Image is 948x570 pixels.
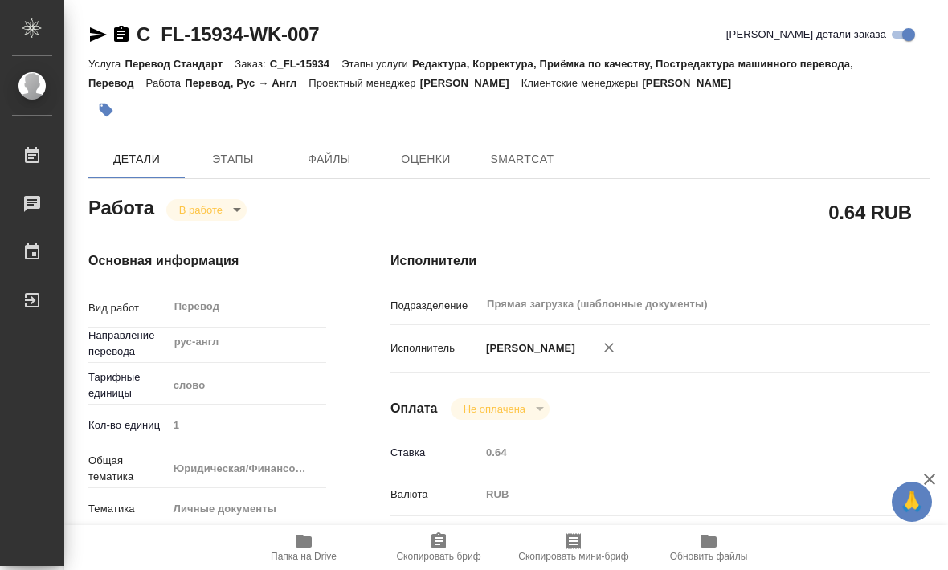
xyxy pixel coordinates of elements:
[521,77,643,89] p: Клиентские менеджеры
[480,481,885,508] div: RUB
[270,58,341,70] p: C_FL-15934
[98,149,175,169] span: Детали
[168,372,326,399] div: слово
[146,77,186,89] p: Работа
[168,495,326,523] div: Личные документы
[271,551,337,562] span: Папка на Drive
[390,340,480,356] p: Исполнитель
[390,445,480,461] p: Ставка
[168,413,326,437] input: Пустое поле
[125,58,235,70] p: Перевод Стандарт
[390,298,480,314] p: Подразделение
[291,149,368,169] span: Файлы
[670,551,748,562] span: Обновить файлы
[88,369,168,401] p: Тарифные единицы
[174,203,227,217] button: В работе
[387,149,464,169] span: Оценки
[88,251,326,271] h4: Основная информация
[390,251,930,271] h4: Исполнители
[642,77,743,89] p: [PERSON_NAME]
[235,58,269,70] p: Заказ:
[88,25,108,44] button: Скопировать ссылку для ЯМессенджера
[88,417,168,434] p: Кол-во единиц
[420,77,521,89] p: [PERSON_NAME]
[484,149,561,169] span: SmartCat
[88,300,168,316] p: Вид работ
[194,149,272,169] span: Этапы
[480,441,885,464] input: Пустое поле
[168,455,326,482] div: Юридическая/Финансовая
[166,199,247,221] div: В работе
[451,398,550,420] div: В работе
[480,340,575,356] p: [PERSON_NAME]
[390,399,438,418] h4: Оплата
[185,77,309,89] p: Перевод, Рус → Англ
[236,525,371,570] button: Папка на Drive
[137,23,319,45] a: C_FL-15934-WK-007
[591,330,627,365] button: Удалить исполнителя
[518,551,628,562] span: Скопировать мини-бриф
[828,198,912,226] h2: 0.64 RUB
[88,328,168,360] p: Направление перевода
[898,485,926,519] span: 🙏
[88,92,124,128] button: Добавить тэг
[892,482,932,522] button: 🙏
[309,77,419,89] p: Проектный менеджер
[112,25,131,44] button: Скопировать ссылку
[390,487,480,503] p: Валюта
[641,525,776,570] button: Обновить файлы
[459,402,530,416] button: Не оплачена
[88,453,168,485] p: Общая тематика
[341,58,412,70] p: Этапы услуги
[506,525,641,570] button: Скопировать мини-бриф
[88,501,168,517] p: Тематика
[726,26,886,43] span: [PERSON_NAME] детали заказа
[396,551,480,562] span: Скопировать бриф
[88,58,125,70] p: Услуга
[88,58,853,89] p: Редактура, Корректура, Приёмка по качеству, Постредактура машинного перевода, Перевод
[88,192,154,221] h2: Работа
[371,525,506,570] button: Скопировать бриф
